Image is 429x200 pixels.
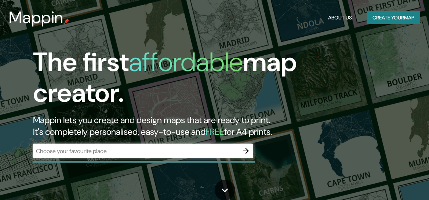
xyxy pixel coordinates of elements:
[206,126,224,137] h5: FREE
[33,147,239,155] input: Choose your favourite place
[9,8,63,27] h3: Mappin
[33,47,376,114] h1: The first map creator.
[33,114,376,138] h2: Mappin lets you create and design maps that are ready to print. It's completely personalised, eas...
[63,18,69,24] img: mappin-pin
[325,11,355,25] button: About Us
[367,11,420,25] button: Create yourmap
[129,45,243,79] h1: affordable
[364,171,421,192] iframe: Help widget launcher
